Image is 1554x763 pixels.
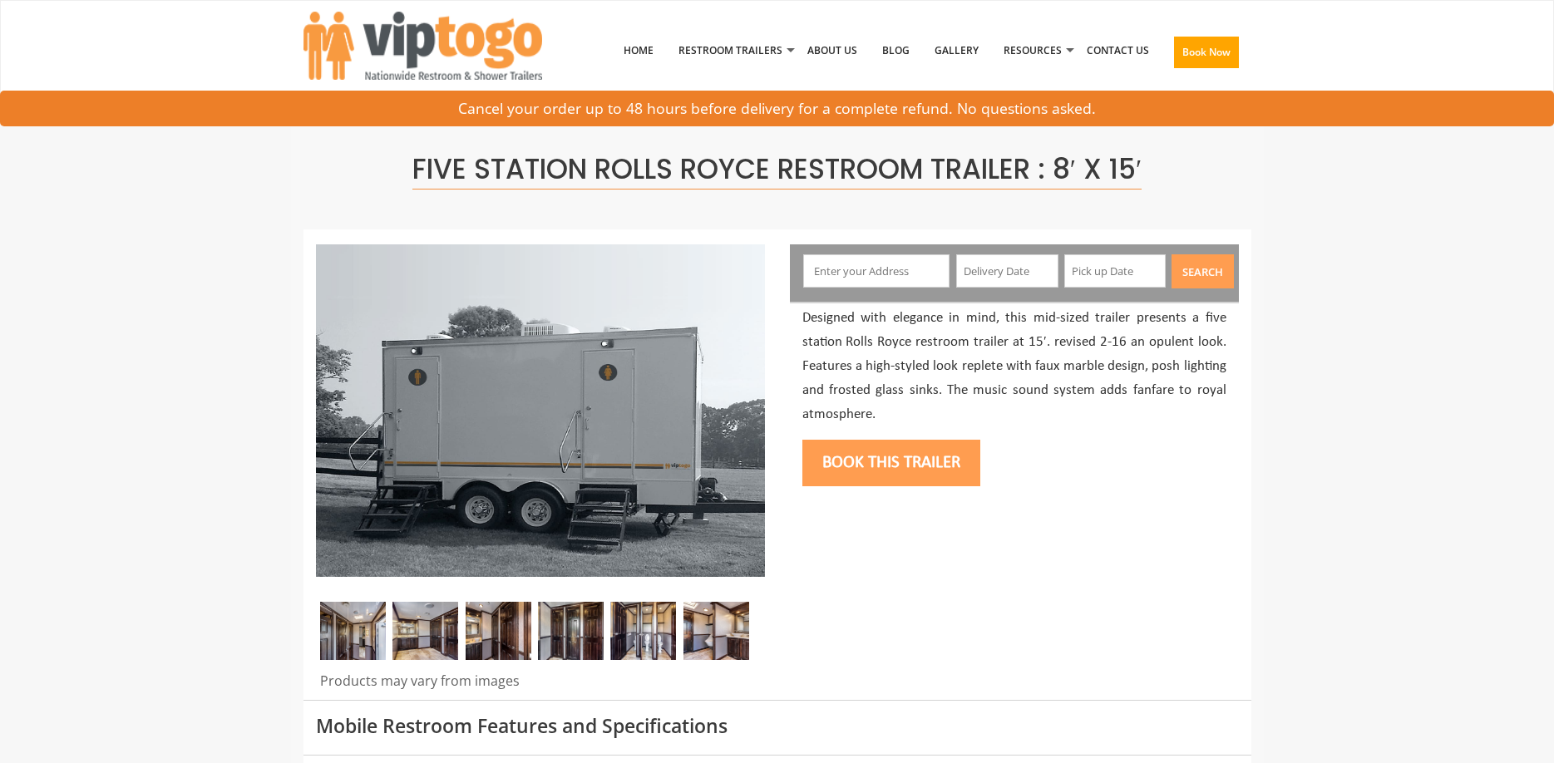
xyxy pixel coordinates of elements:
span: Five Station Rolls Royce Restroom Trailer : 8′ x 15′ [412,150,1142,190]
img: Restroom trailer rental [392,602,458,660]
h3: Mobile Restroom Features and Specifications [316,716,1239,736]
img: Restroom Trailer [610,602,676,660]
input: Delivery Date [956,254,1058,288]
button: Search [1172,254,1234,288]
img: Restroom Trailer [683,602,749,660]
a: Gallery [922,7,991,94]
input: Enter your Address [803,254,950,288]
input: Pick up Date [1064,254,1167,288]
img: Restroom Trailer [538,602,604,660]
img: Restroom Trailer [466,602,531,660]
a: Restroom Trailers [666,7,795,94]
a: Blog [870,7,922,94]
img: Restroom Trailer [320,602,386,660]
button: Book this trailer [802,440,980,486]
img: VIPTOGO [303,12,542,80]
a: Book Now [1162,7,1251,104]
p: Designed with elegance in mind, this mid-sized trailer presents a five station Rolls Royce restro... [802,307,1226,427]
a: About Us [795,7,870,94]
div: Products may vary from images [316,672,765,700]
a: Contact Us [1074,7,1162,94]
button: Book Now [1174,37,1239,68]
img: Full view of five station restroom trailer with two separate doors for men and women [316,244,765,577]
a: Resources [991,7,1074,94]
a: Home [611,7,666,94]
